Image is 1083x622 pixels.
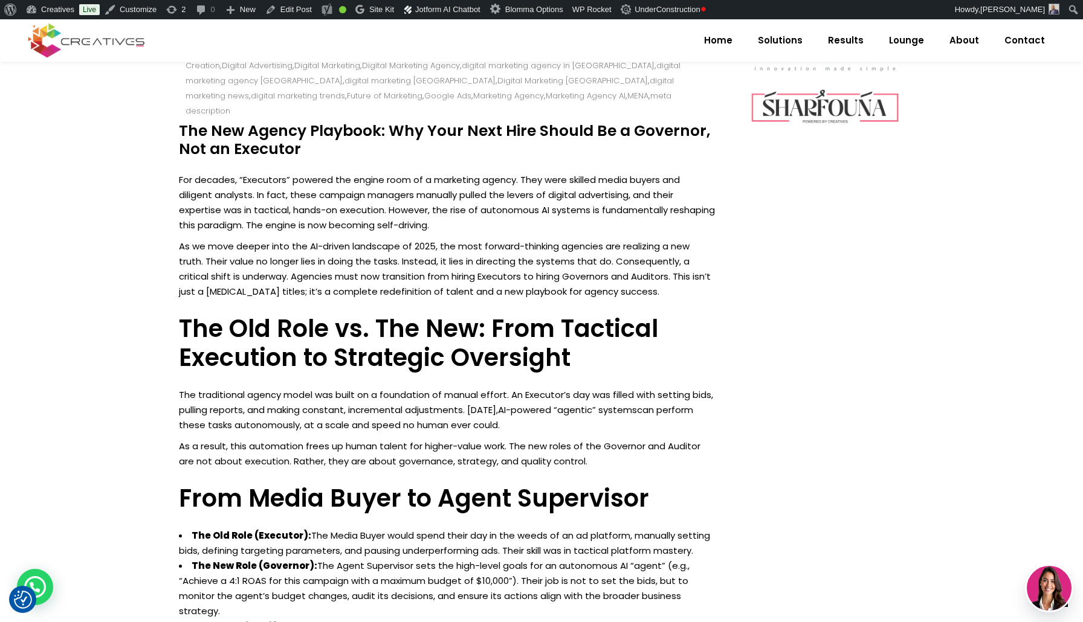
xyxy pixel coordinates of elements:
a: Digital Advertising [222,60,293,71]
p: For decades, “Executors” powered the engine room of a marketing agency. They were skilled media b... [179,172,716,232]
a: Home [691,25,745,56]
img: Revisit consent button [14,591,32,609]
a: Marketing Agency [473,90,544,101]
a: Live [79,4,100,15]
img: Creatives | The New Agency Playbook: Why Your Next Hire Should Be a Governor, Not an Executor [621,4,633,14]
span: [PERSON_NAME] [980,5,1045,14]
img: agent [1027,566,1072,611]
p: As we move deeper into the AI-driven landscape of 2025, the most forward-thinking agencies are re... [179,239,716,299]
a: Results [815,25,876,56]
strong: The New Role (Governor): [192,559,317,572]
a: About [937,25,992,56]
h4: The New Agency Playbook: Why Your Next Hire Should Be a Governor, Not an Executor [179,122,716,158]
span: Solutions [758,25,803,56]
span: About [949,25,979,56]
span: Site Kit [369,5,394,14]
a: Lounge [876,25,937,56]
a: Google Ads [424,90,471,101]
button: Consent Preferences [14,591,32,609]
span: Results [828,25,864,56]
p: The traditional agency model was built on a foundation of manual effort. An Executor’s day was fi... [179,387,716,432]
img: Creatives [25,22,147,59]
img: Creatives | The New Agency Playbook: Why Your Next Hire Should Be a Governor, Not an Executor [1049,4,1059,14]
span: Contact [1004,25,1045,56]
li: The Agent Supervisor sets the high-level goals for an autonomous AI “agent” (e.g., “Achieve a 4:1... [179,558,716,618]
li: The Media Buyer would spend their day in the weeds of an ad platform, manually setting bids, defi... [179,528,716,558]
a: meta description [186,90,671,117]
img: Creatives | The New Agency Playbook: Why Your Next Hire Should Be a Governor, Not an Executor [746,85,905,129]
a: Digital Marketing [294,60,360,71]
a: Digital Marketing Agency [362,60,460,71]
a: digital marketing agency in [GEOGRAPHIC_DATA] [462,60,655,71]
a: Digital Marketing [GEOGRAPHIC_DATA] [497,75,648,86]
a: Solutions [745,25,815,56]
span: Lounge [889,25,924,56]
a: Future of Marketing [347,90,422,101]
a: Content Creation [186,45,690,71]
div: , , , , , , , , , , , , , , , , , , , , , , , , , [186,43,707,118]
a: digital marketing trends [251,90,345,101]
p: As a result, this automation frees up human talent for higher-value work. The new roles of the Go... [179,438,716,469]
h3: The Old Role vs. The New: From Tactical Execution to Strategic Oversight [179,314,716,372]
a: digital marketing news [186,75,674,101]
div: Good [339,6,346,13]
span: Home [704,25,732,56]
h3: From Media Buyer to Agent Supervisor [179,484,716,513]
a: digital marketing [GEOGRAPHIC_DATA] [344,75,496,86]
div: WhatsApp contact [17,569,53,605]
a: AI-powered “agentic” systems [498,403,637,416]
a: Contact [992,25,1058,56]
strong: The Old Role (Executor): [192,529,311,542]
a: MENA [627,90,648,101]
a: digital marketing agency [GEOGRAPHIC_DATA] [186,60,681,86]
a: Marketing Agency AI [546,90,626,101]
